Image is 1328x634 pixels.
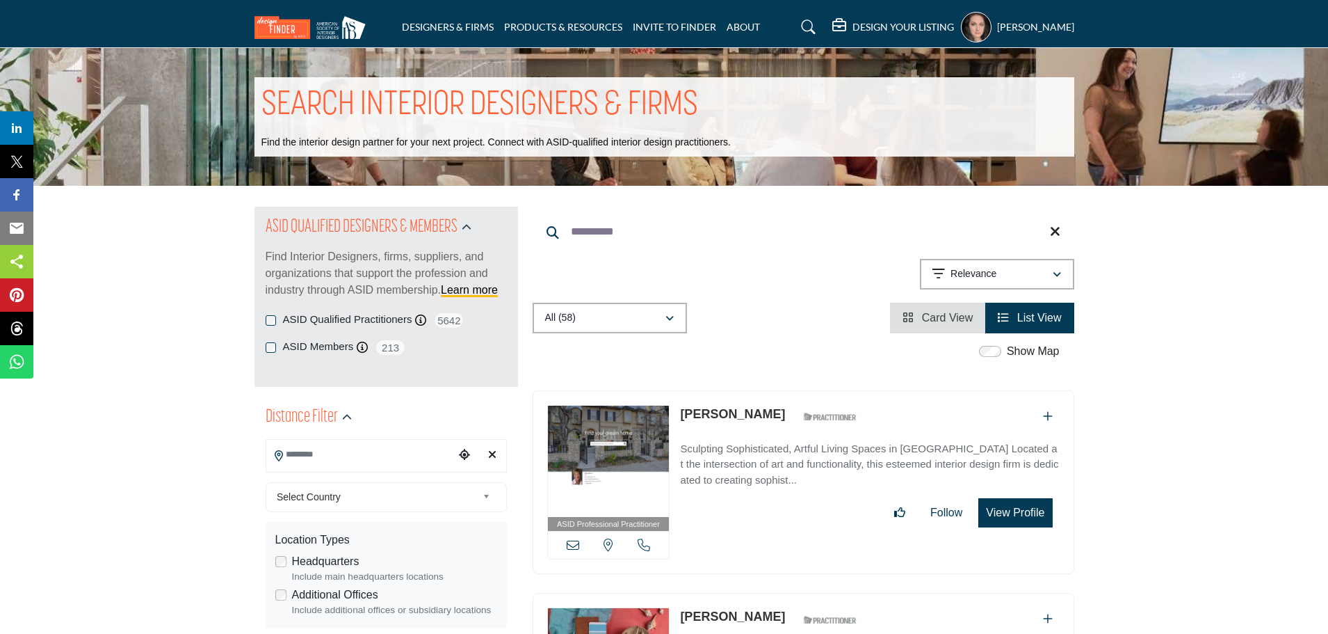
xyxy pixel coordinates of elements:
[788,16,825,38] a: Search
[680,610,785,624] a: [PERSON_NAME]
[433,312,464,329] span: 5642
[978,498,1052,528] button: View Profile
[254,16,373,39] img: Site Logo
[997,20,1074,34] h5: [PERSON_NAME]
[266,315,276,326] input: ASID Qualified Practitioners checkbox
[266,441,454,468] input: Search Location
[890,303,985,333] li: Card View
[533,215,1074,248] input: Search Keyword
[950,267,996,281] p: Relevance
[545,311,576,325] p: All (58)
[921,499,971,527] button: Follow
[441,284,498,296] a: Learn more
[266,405,338,430] h2: Distance Filter
[375,339,406,356] span: 213
[292,603,497,617] div: Include additional offices or subsidiary locations
[454,441,475,470] div: Choose your current location
[798,611,861,628] img: ASID Qualified Practitioners Badge Icon
[283,312,412,328] label: ASID Qualified Practitioners
[261,84,698,127] h1: SEARCH INTERIOR DESIGNERS & FIRMS
[798,409,861,426] img: ASID Qualified Practitioners Badge Icon
[680,433,1059,489] a: Sculpting Sophisticated, Artful Living Spaces in [GEOGRAPHIC_DATA] Located at the intersection of...
[885,499,914,527] button: Like listing
[283,339,354,355] label: ASID Members
[985,303,1074,333] li: List View
[548,406,670,532] a: ASID Professional Practitioner
[680,405,785,424] p: Mena Moran
[266,342,276,353] input: ASID Members checkbox
[680,407,785,421] a: [PERSON_NAME]
[832,19,954,35] div: DESIGN YOUR LISTING
[266,215,457,240] h2: ASID QUALIFIED DESIGNERS & MEMBERS
[852,21,954,33] h5: DESIGN YOUR LISTING
[1043,613,1053,625] a: Add To List
[292,553,359,570] label: Headquarters
[998,312,1061,324] a: View List
[275,532,497,548] div: Location Types
[482,441,503,470] div: Clear search location
[1017,312,1062,324] span: List View
[633,21,716,33] a: INVITE TO FINDER
[680,441,1059,489] p: Sculpting Sophisticated, Artful Living Spaces in [GEOGRAPHIC_DATA] Located at the intersection of...
[680,608,785,626] p: Morgan Green
[920,259,1074,290] button: Relevance
[727,21,760,33] a: ABOUT
[292,570,497,584] div: Include main headquarters locations
[266,248,507,299] p: Find Interior Designers, firms, suppliers, and organizations that support the profession and indu...
[277,489,477,505] span: Select Country
[261,136,731,150] p: Find the interior design partner for your next project. Connect with ASID-qualified interior desi...
[548,406,670,517] img: Mena Moran
[504,21,622,33] a: PRODUCTS & RESOURCES
[1043,411,1053,422] a: Add To List
[922,312,973,324] span: Card View
[557,518,660,530] span: ASID Professional Practitioner
[533,303,687,333] button: All (58)
[292,587,378,603] label: Additional Offices
[902,312,973,324] a: View Card
[961,12,991,42] button: Show hide supplier dropdown
[1007,343,1060,360] label: Show Map
[402,21,494,33] a: DESIGNERS & FIRMS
